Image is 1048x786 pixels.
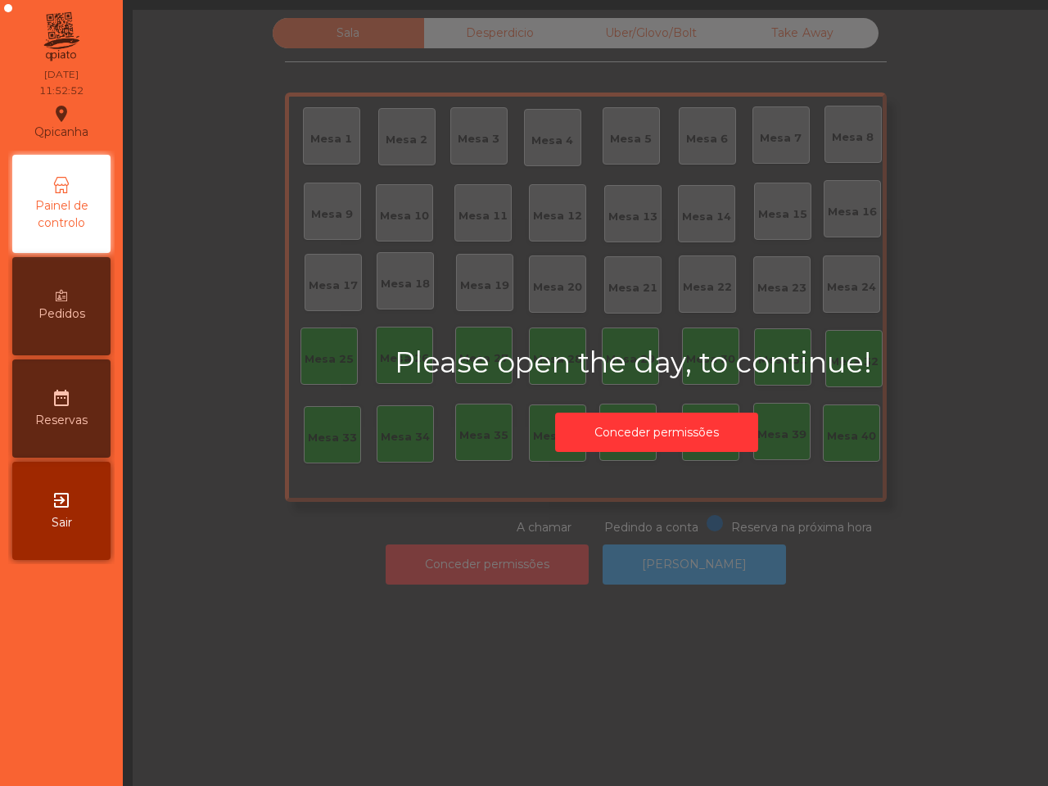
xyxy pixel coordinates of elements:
[34,102,88,142] div: Qpicanha
[52,514,72,531] span: Sair
[35,412,88,429] span: Reservas
[44,67,79,82] div: [DATE]
[555,413,758,453] button: Conceder permissões
[16,197,106,232] span: Painel de controlo
[52,388,71,408] i: date_range
[52,104,71,124] i: location_on
[39,84,84,98] div: 11:52:52
[395,346,919,380] h2: Please open the day, to continue!
[52,490,71,510] i: exit_to_app
[38,305,85,323] span: Pedidos
[41,8,81,65] img: qpiato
